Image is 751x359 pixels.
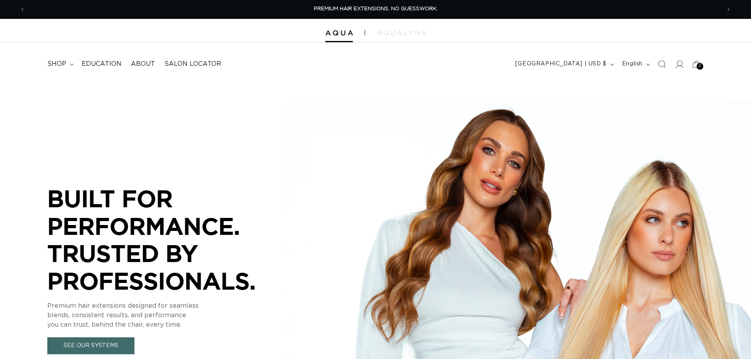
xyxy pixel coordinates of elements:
span: English [622,60,643,68]
span: Education [82,60,121,68]
button: English [617,57,653,72]
span: About [131,60,155,68]
img: aqualyna.com [377,30,426,35]
span: Salon Locator [164,60,221,68]
span: 2 [699,63,701,70]
a: Education [77,55,126,73]
button: Next announcement [720,2,737,17]
button: [GEOGRAPHIC_DATA] | USD $ [511,57,617,72]
button: Previous announcement [14,2,31,17]
img: Aqua Hair Extensions [325,30,353,36]
span: PREMIUM HAIR EXTENSIONS. NO GUESSWORK. [314,6,438,11]
span: shop [47,60,66,68]
summary: Search [653,56,671,73]
span: [GEOGRAPHIC_DATA] | USD $ [515,60,607,68]
a: About [126,55,160,73]
p: Premium hair extensions designed for seamless blends, consistent results, and performance you can... [47,301,284,329]
a: See Our Systems [47,337,134,354]
a: Salon Locator [160,55,226,73]
summary: shop [43,55,77,73]
p: BUILT FOR PERFORMANCE. TRUSTED BY PROFESSIONALS. [47,185,284,294]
